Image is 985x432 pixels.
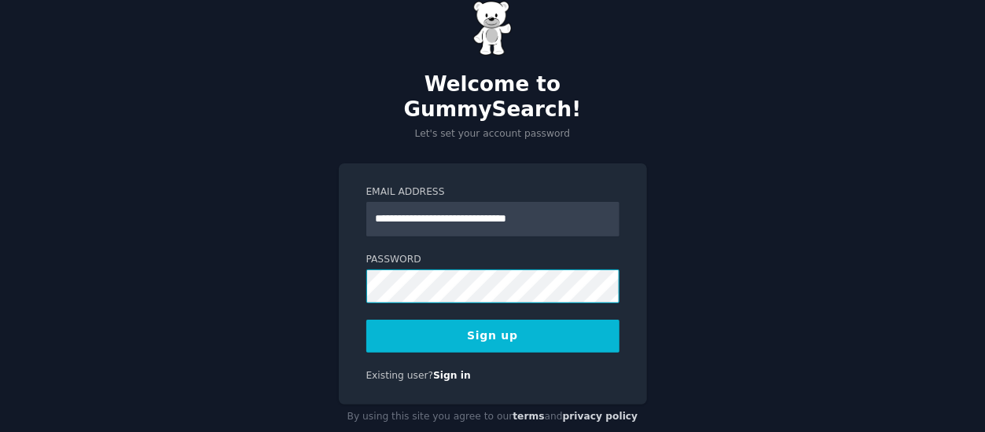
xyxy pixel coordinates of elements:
button: Sign up [366,320,619,353]
a: privacy policy [563,411,638,422]
a: terms [513,411,544,422]
div: By using this site you agree to our and [339,405,647,430]
img: Gummy Bear [473,1,513,56]
a: Sign in [433,370,471,381]
p: Let's set your account password [339,127,647,141]
h2: Welcome to GummySearch! [339,72,647,122]
span: Existing user? [366,370,434,381]
label: Email Address [366,185,619,200]
label: Password [366,253,619,267]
